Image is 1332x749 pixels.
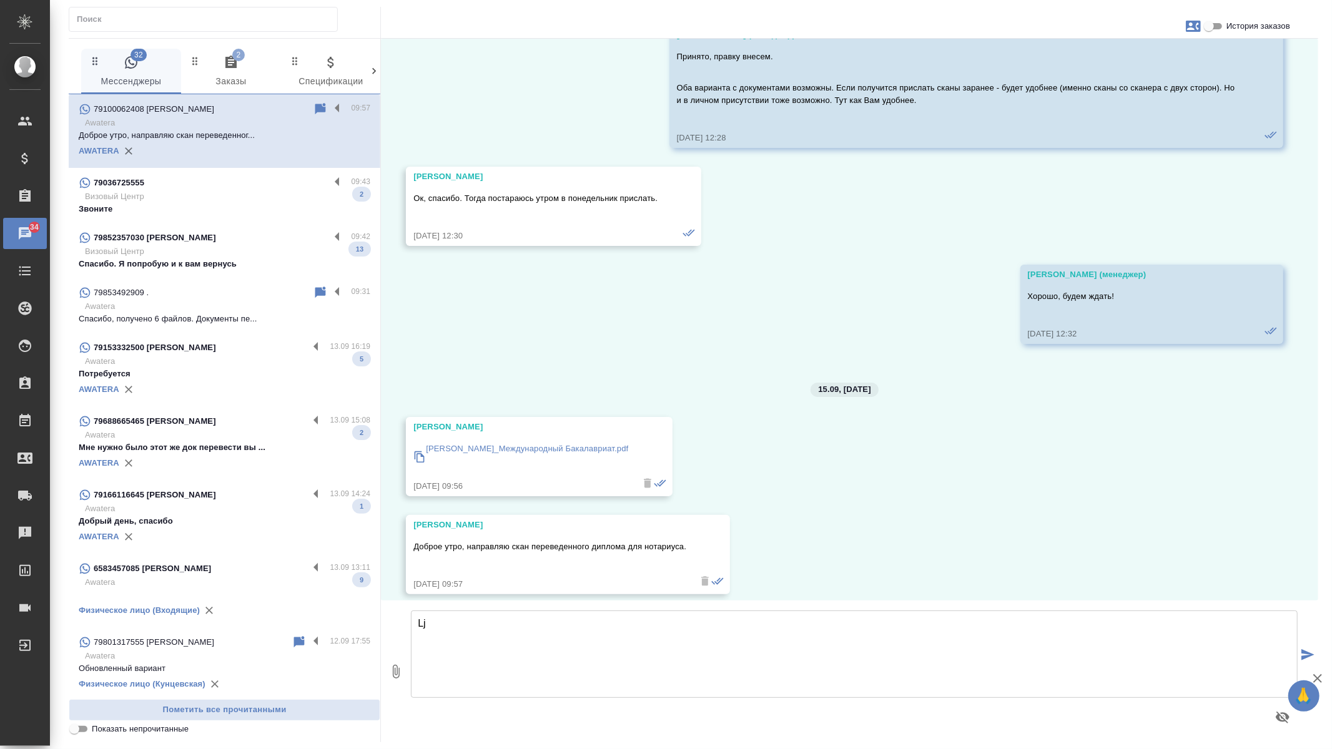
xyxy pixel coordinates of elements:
[352,353,371,365] span: 5
[79,129,370,142] p: Доброе утро, направляю скан переведенног...
[69,223,380,278] div: 79852357030 [PERSON_NAME]09:42Визовый ЦентрСпасибо. Я попробую и к вам вернусь13
[200,601,219,620] button: Удалить привязку
[92,723,189,735] span: Показать непрочитанные
[69,168,380,223] div: 7903672555509:43Визовый ЦентрЗвоните2
[85,245,370,258] p: Визовый Центр
[119,454,138,472] button: Удалить привязку
[69,278,380,333] div: 79853492909 .09:31AwateraСпасибо, получено 6 файлов. Документы пе...
[69,699,380,721] button: Пометить все прочитанными
[119,142,138,160] button: Удалить привязку
[330,487,371,500] p: 13.09 14:24
[85,650,370,662] p: Awatera
[79,313,370,325] p: Спасибо, получено 6 файлов. Документы пе...
[79,203,370,215] p: Звоните
[677,82,1240,107] p: Оба варианта с документами возможны. Если получится прислать сканы заранее - будет удобнее (именн...
[119,527,138,546] button: Удалить привязку
[69,627,380,701] div: 79801317555 [PERSON_NAME]12.09 17:55AwateraОбновленный вариантФизическое лицо (Кунцевская)
[413,480,628,492] div: [DATE] 09:56
[79,679,205,688] a: Физическое лицо (Кунцевская)
[352,574,371,586] span: 9
[413,170,658,183] div: [PERSON_NAME]
[677,132,1240,144] div: [DATE] 12:28
[69,94,380,168] div: 79100062408 [PERSON_NAME]09:57AwateraДоброе утро, направляю скан переведенног...AWATERA
[292,635,307,650] div: Пометить непрочитанным
[232,49,245,61] span: 2
[1268,702,1298,732] button: Предпросмотр
[289,55,301,67] svg: Зажми и перетащи, чтобы поменять порядок вкладок
[94,286,149,299] p: 79853492909 .
[89,55,101,67] svg: Зажми и перетащи, чтобы поменять порядок вкладок
[85,117,370,129] p: Awatera
[79,368,370,380] p: Потребуется
[313,102,328,117] div: Пометить непрочитанным
[79,662,370,675] p: Обновленный вариант
[119,380,138,399] button: Удалить привязку
[352,188,371,200] span: 2
[85,300,370,313] p: Awatera
[79,458,119,468] a: AWATERA
[330,561,371,574] p: 13.09 13:11
[413,439,628,474] a: [PERSON_NAME]_Международный Бакалавриат.pdf
[1288,680,1320,712] button: 🙏
[79,258,370,270] p: Спасибо. Я попробую и к вам вернусь
[1226,20,1290,32] span: История заказов
[79,532,119,541] a: AWATERA
[1028,328,1240,340] div: [DATE] 12:32
[89,55,174,89] span: Мессенджеры
[79,384,119,394] a: AWATERA
[330,414,371,426] p: 13.09 15:08
[94,177,144,189] p: 79036725555
[85,190,370,203] p: Визовый Центр
[413,578,686,590] div: [DATE] 09:57
[352,175,371,188] p: 09:43
[352,285,371,298] p: 09:31
[85,576,370,589] p: Awatera
[94,562,211,575] p: 6583457085 [PERSON_NAME]
[94,489,216,501] p: 79166116645 [PERSON_NAME]
[22,221,46,233] span: 34
[413,421,628,433] div: [PERSON_NAME]
[1028,268,1240,281] div: [PERSON_NAME] (менеджер)
[76,703,373,717] span: Пометить все прочитанными
[94,415,216,428] p: 79688665465 [PERSON_NAME]
[330,340,371,353] p: 13.09 16:19
[413,519,686,531] div: [PERSON_NAME]
[348,243,371,255] span: 13
[77,11,337,28] input: Поиск
[3,218,47,249] a: 34
[69,480,380,554] div: 79166116645 [PERSON_NAME]13.09 14:24AwateraДобрый день, спасибо1AWATERA
[79,146,119,155] a: AWATERA
[85,429,370,441] p: Awatera
[330,635,371,647] p: 12.09 17:55
[79,441,370,454] p: Мне нужно было этот же док перевести вы ...
[413,541,686,553] p: Доброе утро, направляю скан переведенного диплома для нотариуса.
[69,406,380,480] div: 79688665465 [PERSON_NAME]13.09 15:08AwateraМне нужно было этот же док перевести вы ...2AWATERA
[94,103,214,115] p: 79100062408 [PERSON_NAME]
[94,341,216,354] p: 79153332500 [PERSON_NAME]
[79,515,370,527] p: Добрый день, спасибо
[69,333,380,406] div: 79153332500 [PERSON_NAME]13.09 16:19AwateraПотребуется5AWATERA
[289,55,373,89] span: Спецификации
[313,285,328,300] div: Пометить непрочитанным
[79,605,200,615] a: Физическое лицо (Входящие)
[352,426,371,439] span: 2
[677,51,1240,63] p: Принято, правку внесем.
[94,636,214,649] p: 79801317555 [PERSON_NAME]
[85,355,370,368] p: Awatera
[94,232,216,244] p: 79852357030 [PERSON_NAME]
[1293,683,1315,709] span: 🙏
[426,443,628,455] p: [PERSON_NAME]_Международный Бакалавриат.pdf
[69,554,380,627] div: 6583457085 [PERSON_NAME]13.09 13:11Awatera9Физическое лицо (Входящие)
[1178,11,1208,41] button: Заявки
[205,675,224,693] button: Удалить привязку
[131,49,147,61] span: 32
[352,102,371,114] p: 09:57
[352,230,371,243] p: 09:42
[189,55,274,89] span: Заказы
[413,230,658,242] div: [DATE] 12:30
[85,502,370,515] p: Awatera
[189,55,201,67] svg: Зажми и перетащи, чтобы поменять порядок вкладок
[352,500,371,512] span: 1
[1028,290,1240,303] p: Хорошо, будем ждать!
[818,383,871,396] p: 15.09, [DATE]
